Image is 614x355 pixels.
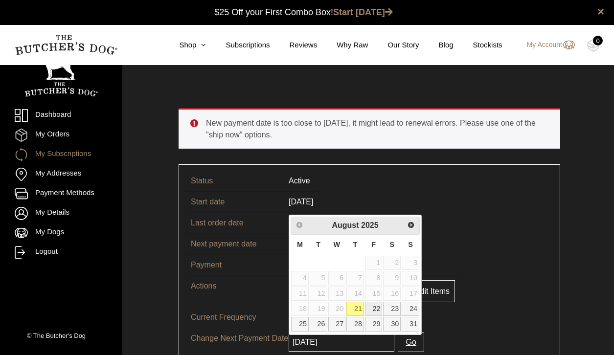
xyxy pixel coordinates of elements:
[15,187,108,200] a: Payment Methods
[317,40,368,51] a: Why Raw
[15,109,108,122] a: Dashboard
[185,212,283,233] td: Last order date
[283,233,319,254] td: [DATE]
[383,317,401,331] a: 30
[398,333,424,352] button: Go
[15,148,108,161] a: My Subscriptions
[419,40,454,51] a: Blog
[454,40,502,51] a: Stockists
[517,39,575,51] a: My Account
[185,275,283,307] td: Actions
[15,226,108,240] a: My Dogs
[409,280,455,302] a: Edit Items
[185,171,283,191] td: Status
[593,36,603,45] div: 0
[389,241,394,248] span: Saturday
[185,191,283,212] td: Start date
[587,39,599,52] img: TBD_Cart-Empty.png
[333,7,393,17] a: Start [DATE]
[346,317,364,331] a: 28
[353,241,358,248] span: Thursday
[328,317,346,331] a: 27
[361,221,379,229] span: 2025
[365,317,383,331] a: 29
[408,241,413,248] span: Sunday
[270,40,318,51] a: Reviews
[310,317,327,331] a: 26
[15,129,108,142] a: My Orders
[24,50,98,97] img: TBD_Portrait_Logo_White.png
[15,207,108,220] a: My Details
[185,233,283,254] td: Next payment date
[291,317,309,331] a: 25
[15,168,108,181] a: My Addresses
[368,40,419,51] a: Our Story
[316,241,320,248] span: Tuesday
[346,302,364,316] a: 21
[191,333,289,344] p: Change Next Payment Date
[404,218,418,232] a: Next
[365,302,383,316] a: 22
[402,317,419,331] a: 31
[383,302,401,316] a: 23
[15,246,108,259] a: Logout
[283,191,319,212] td: [DATE]
[597,6,604,18] a: close
[283,212,319,233] td: [DATE]
[332,221,359,229] span: August
[159,40,206,51] a: Shop
[334,241,341,248] span: Wednesday
[371,241,376,248] span: Friday
[185,254,283,275] td: Payment
[297,241,303,248] span: Monday
[206,40,270,51] a: Subscriptions
[283,171,316,191] td: Active
[206,117,545,141] li: New payment date is too close to [DATE], it might lead to renewal errors. Please use one of the "...
[407,221,415,229] span: Next
[402,302,419,316] a: 24
[191,311,289,323] p: Current Frequency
